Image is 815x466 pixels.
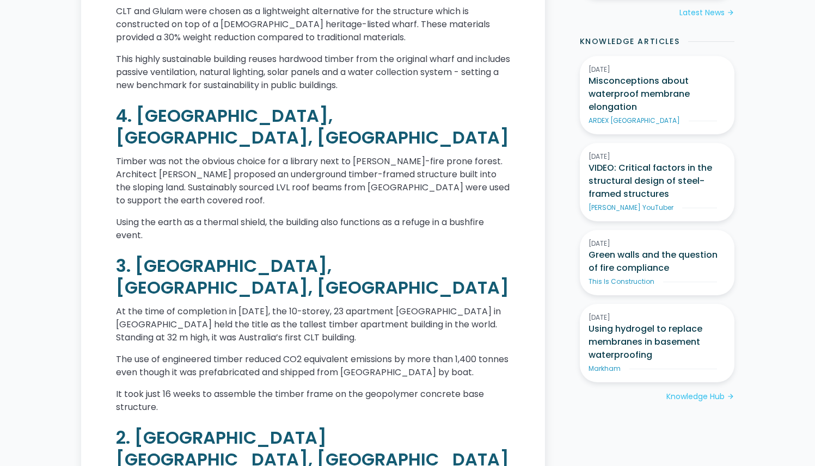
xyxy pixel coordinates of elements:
p: It took just 16 weeks to assemble the timber frame on the geopolymer concrete base structure. [116,388,510,414]
div: Markham [589,364,621,374]
p: At the time of completion in [DATE], the 10-storey, 23 apartment [GEOGRAPHIC_DATA] in [GEOGRAPHIC... [116,305,510,344]
a: [DATE]Using hydrogel to replace membranes in basement waterproofingMarkham [580,304,734,382]
div: This Is Construction [589,277,654,287]
p: Timber was not the obvious choice for a library next to [PERSON_NAME]-fire prone forest. Architec... [116,155,510,207]
h3: VIDEO: Critical factors in the structural design of steel-framed structures [589,161,726,201]
p: The use of engineered timber reduced CO2 equivalent emissions by more than 1,400 tonnes even thou... [116,353,510,379]
div: [PERSON_NAME] YouTuber [589,203,673,213]
div: [DATE] [589,65,726,74]
a: [DATE]Green walls and the question of fire complianceThis Is Construction [580,230,734,295]
div: arrow_forward [727,392,734,402]
div: [DATE] [589,152,726,161]
div: arrow_forward [727,8,734,18]
h3: Misconceptions about waterproof membrane elongation [589,74,726,114]
div: [DATE] [589,313,726,322]
div: [DATE] [589,239,726,248]
a: [DATE]VIDEO: Critical factors in the structural design of steel-framed structures[PERSON_NAME] Yo... [580,143,734,221]
p: Using the earth as a thermal shield, the building also functions as a refuge in a bushfire event. [116,216,510,242]
div: ARDEX [GEOGRAPHIC_DATA] [589,116,680,126]
p: CLT and Glulam were chosen as a lightweight alternative for the structure which is constructed on... [116,5,510,44]
div: Knowledge Hub [666,391,725,402]
h2: Knowledge Articles [580,36,680,47]
p: This highly sustainable building reuses hardwood timber from the original wharf and includes pass... [116,53,510,92]
a: Knowledge Hubarrow_forward [666,391,734,402]
a: Latest Newsarrow_forward [679,7,734,18]
h3: Using hydrogel to replace membranes in basement waterproofing [589,322,726,362]
div: Latest News [679,7,725,18]
a: [DATE]Misconceptions about waterproof membrane elongationARDEX [GEOGRAPHIC_DATA] [580,56,734,134]
h2: 4. [GEOGRAPHIC_DATA], [GEOGRAPHIC_DATA], [GEOGRAPHIC_DATA] [116,105,510,148]
h3: Green walls and the question of fire compliance [589,248,726,275]
h2: 3. [GEOGRAPHIC_DATA], [GEOGRAPHIC_DATA], [GEOGRAPHIC_DATA] [116,255,510,299]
